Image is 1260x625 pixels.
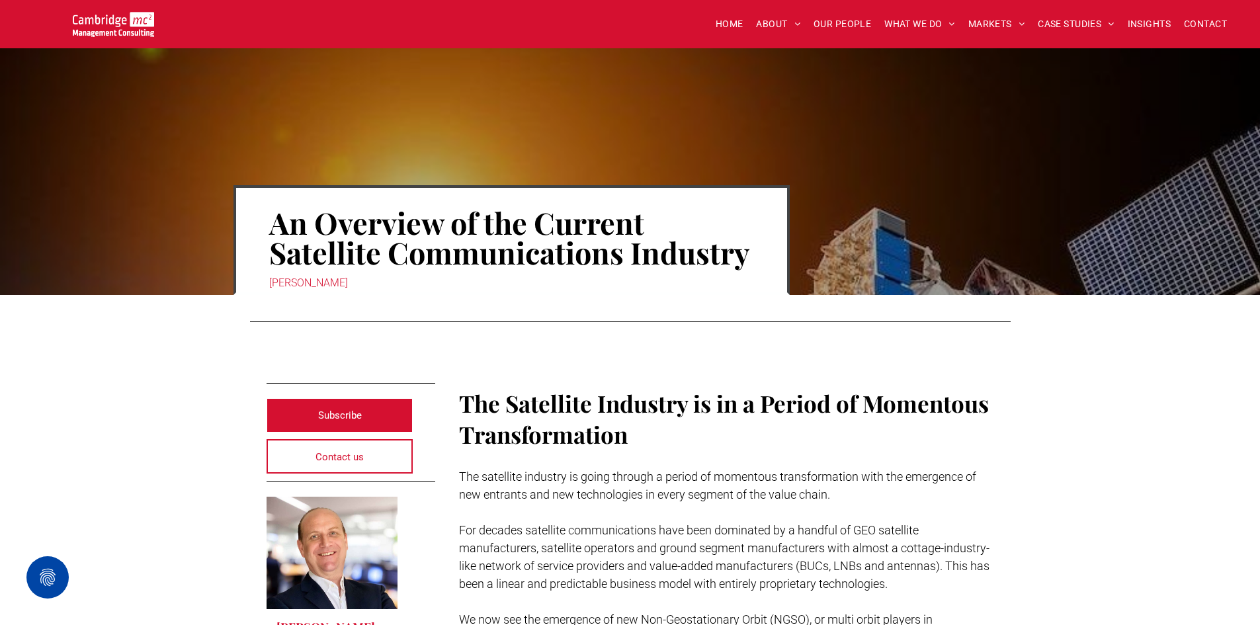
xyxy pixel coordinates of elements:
div: [PERSON_NAME] [269,274,754,292]
a: Subscribe [267,398,413,433]
span: The Satellite Industry is in a Period of Momentous Transformation [459,388,989,450]
a: OUR PEOPLE [807,14,878,34]
a: Steve Tunnicliffe [267,497,398,609]
span: Subscribe [318,399,362,432]
a: CONTACT [1177,14,1234,34]
a: INSIGHTS [1121,14,1177,34]
img: Go to Homepage [73,12,154,37]
a: Contact us [267,439,413,474]
span: Contact us [315,440,364,474]
a: CASE STUDIES [1031,14,1120,34]
a: HOME [709,14,750,34]
h1: An Overview of the Current Satellite Communications Industry [269,206,754,269]
a: ABOUT [749,14,807,34]
span: For decades satellite communications have been dominated by a handful of GEO satellite manufactur... [459,523,989,591]
a: WHAT WE DO [878,14,962,34]
span: The satellite industry is going through a period of momentous transformation with the emergence o... [459,470,976,501]
a: MARKETS [962,14,1031,34]
a: Your Business Transformed | Cambridge Management Consulting [73,14,154,28]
